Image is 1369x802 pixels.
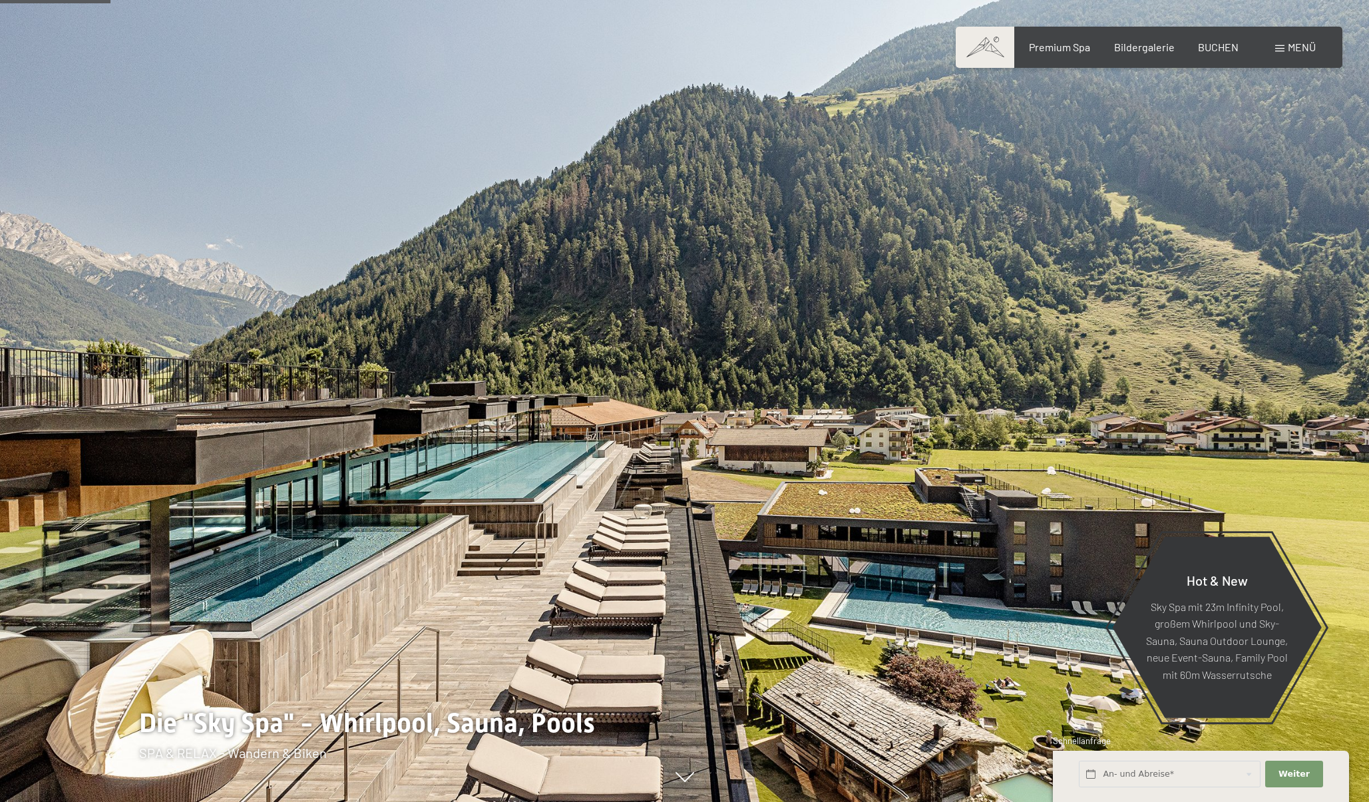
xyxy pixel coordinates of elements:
[1029,41,1090,53] a: Premium Spa
[1278,768,1310,780] span: Weiter
[1187,572,1248,588] span: Hot & New
[1198,41,1239,53] a: BUCHEN
[1145,598,1289,683] p: Sky Spa mit 23m Infinity Pool, großem Whirlpool und Sky-Sauna, Sauna Outdoor Lounge, neue Event-S...
[1288,41,1316,53] span: Menü
[1053,735,1111,746] span: Schnellanfrage
[1111,536,1322,719] a: Hot & New Sky Spa mit 23m Infinity Pool, großem Whirlpool und Sky-Sauna, Sauna Outdoor Lounge, ne...
[1265,761,1322,788] button: Weiter
[1114,41,1175,53] a: Bildergalerie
